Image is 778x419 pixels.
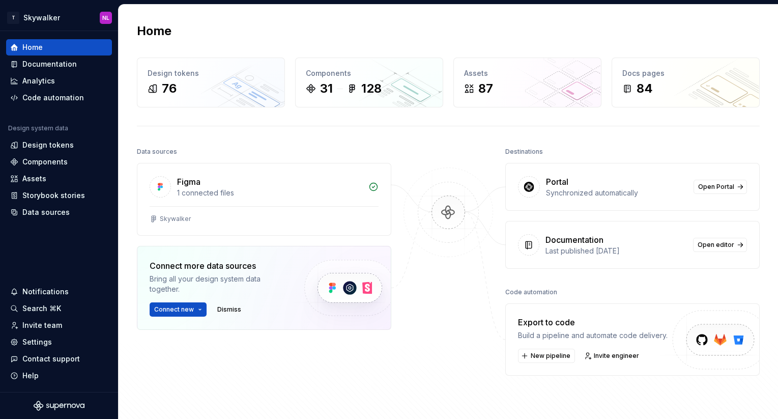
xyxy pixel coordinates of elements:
div: Contact support [22,354,80,364]
div: 87 [478,80,493,97]
div: Export to code [518,316,668,328]
button: Help [6,368,112,384]
h2: Home [137,23,171,39]
div: Docs pages [622,68,749,78]
a: Design tokens [6,137,112,153]
div: Assets [22,174,46,184]
div: Figma [177,176,200,188]
div: Skywalker [160,215,191,223]
a: Code automation [6,90,112,106]
span: New pipeline [531,352,570,360]
div: Notifications [22,287,69,297]
div: T [7,12,19,24]
div: Bring all your design system data together. [150,274,287,294]
a: Documentation [6,56,112,72]
div: Components [306,68,433,78]
div: Assets [464,68,591,78]
div: 128 [361,80,382,97]
a: Invite engineer [581,349,644,363]
div: 84 [637,80,653,97]
a: Data sources [6,204,112,220]
div: Home [22,42,43,52]
div: Portal [546,176,568,188]
div: Design tokens [148,68,274,78]
div: Analytics [22,76,55,86]
button: Search ⌘K [6,300,112,317]
button: TSkywalkerNL [2,7,116,29]
div: Documentation [545,234,603,246]
div: Connect more data sources [150,260,287,272]
div: Build a pipeline and automate code delivery. [518,330,668,341]
div: Storybook stories [22,190,85,201]
div: 1 connected files [177,188,362,198]
button: Contact support [6,351,112,367]
a: Storybook stories [6,187,112,204]
div: Data sources [137,145,177,159]
a: Invite team [6,317,112,333]
span: Invite engineer [594,352,639,360]
div: Synchronized automatically [546,188,687,198]
div: Design system data [8,124,68,132]
a: Assets [6,171,112,187]
div: Skywalker [23,13,60,23]
div: Search ⌘K [22,303,61,314]
button: Dismiss [213,302,246,317]
div: NL [102,14,109,22]
span: Dismiss [217,305,241,314]
a: Assets87 [453,58,601,107]
a: Components31128 [295,58,443,107]
span: Connect new [154,305,194,314]
a: Docs pages84 [612,58,760,107]
button: Notifications [6,284,112,300]
a: Open editor [693,238,747,252]
div: Components [22,157,68,167]
div: 31 [320,80,333,97]
div: Code automation [22,93,84,103]
div: Data sources [22,207,70,217]
a: Design tokens76 [137,58,285,107]
span: Open editor [698,241,734,249]
div: Invite team [22,320,62,330]
div: Destinations [505,145,543,159]
button: Connect new [150,302,207,317]
div: Help [22,371,39,381]
div: Documentation [22,59,77,69]
div: 76 [162,80,177,97]
a: Home [6,39,112,55]
div: Design tokens [22,140,74,150]
a: Components [6,154,112,170]
span: Open Portal [698,183,734,191]
svg: Supernova Logo [34,401,84,411]
button: New pipeline [518,349,575,363]
a: Analytics [6,73,112,89]
div: Code automation [505,285,557,299]
a: Figma1 connected filesSkywalker [137,163,391,236]
a: Open Portal [694,180,747,194]
a: Settings [6,334,112,350]
div: Last published [DATE] [545,246,687,256]
div: Settings [22,337,52,347]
